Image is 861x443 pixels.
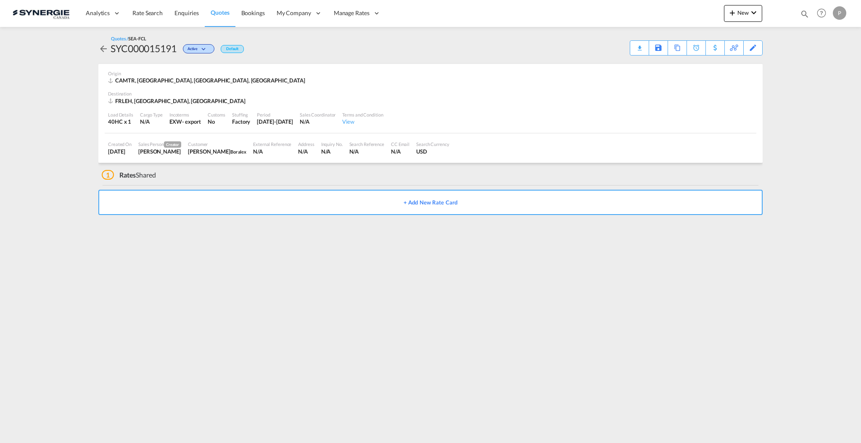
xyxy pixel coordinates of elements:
[300,118,335,125] div: N/A
[108,141,132,147] div: Created On
[169,118,182,125] div: EXW
[634,41,644,48] div: Quote PDF is not available at this time
[416,148,449,155] div: USD
[102,170,156,180] div: Shared
[138,148,181,155] div: Pablo Gomez Saldarriaga
[182,118,201,125] div: - export
[391,148,409,155] div: N/A
[174,9,199,16] span: Enquiries
[108,70,753,77] div: Origin
[649,41,668,55] div: Save As Template
[749,8,759,18] md-icon: icon-chevron-down
[108,90,753,97] div: Destination
[108,111,133,118] div: Load Details
[169,111,201,118] div: Incoterms
[277,9,311,17] span: My Company
[140,118,163,125] div: N/A
[13,4,69,23] img: 1f56c880d42311ef80fc7dca854c8e59.png
[300,111,335,118] div: Sales Coordinator
[108,77,307,84] div: CAMTR, Montreal, QC, Americas
[349,148,384,155] div: N/A
[188,46,200,54] span: Active
[108,148,132,155] div: 1 Oct 2025
[140,111,163,118] div: Cargo Type
[800,9,809,22] div: icon-magnify
[111,35,146,42] div: Quotes /SEA-FCL
[253,141,291,147] div: External Reference
[183,44,214,53] div: Change Status Here
[102,170,114,180] span: 1
[298,141,314,147] div: Address
[221,45,244,53] div: Default
[814,6,829,20] span: Help
[232,111,250,118] div: Stuffing
[111,42,177,55] div: SYC000015191
[634,42,644,48] md-icon: icon-download
[727,9,759,16] span: New
[188,141,246,147] div: Customer
[98,42,111,55] div: icon-arrow-left
[108,118,133,125] div: 40HC x 1
[814,6,833,21] div: Help
[138,141,181,148] div: Sales Person
[86,9,110,17] span: Analytics
[342,118,383,125] div: View
[232,118,250,125] div: Factory Stuffing
[257,111,293,118] div: Period
[800,9,809,19] md-icon: icon-magnify
[230,149,246,154] span: Boralex
[298,148,314,155] div: N/A
[833,6,846,20] div: P
[321,148,343,155] div: N/A
[188,148,246,155] div: ELIZABETH AGER
[119,171,136,179] span: Rates
[115,77,305,84] span: CAMTR, [GEOGRAPHIC_DATA], [GEOGRAPHIC_DATA], [GEOGRAPHIC_DATA]
[416,141,449,147] div: Search Currency
[241,9,265,16] span: Bookings
[349,141,384,147] div: Search Reference
[321,141,343,147] div: Inquiry No.
[132,9,163,16] span: Rate Search
[208,118,225,125] div: No
[98,44,108,54] md-icon: icon-arrow-left
[727,8,737,18] md-icon: icon-plus 400-fg
[257,118,293,125] div: 31 Oct 2025
[177,42,217,55] div: Change Status Here
[98,190,763,215] button: + Add New Rate Card
[128,36,146,41] span: SEA-FCL
[211,9,229,16] span: Quotes
[164,141,181,148] span: Creator
[208,111,225,118] div: Customs
[253,148,291,155] div: N/A
[391,141,409,147] div: CC Email
[108,97,248,105] div: FRLEH, Le Havre, Asia Pacific
[342,111,383,118] div: Terms and Condition
[334,9,370,17] span: Manage Rates
[724,5,762,22] button: icon-plus 400-fgNewicon-chevron-down
[200,47,210,52] md-icon: icon-chevron-down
